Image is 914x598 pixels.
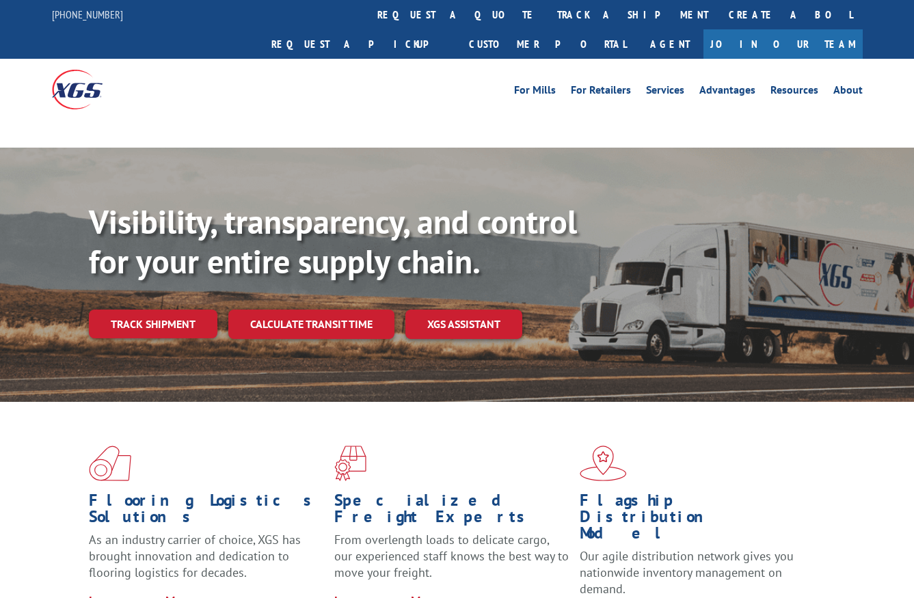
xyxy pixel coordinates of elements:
[580,492,815,548] h1: Flagship Distribution Model
[89,492,324,532] h1: Flooring Logistics Solutions
[571,85,631,100] a: For Retailers
[89,446,131,481] img: xgs-icon-total-supply-chain-intelligence-red
[89,200,577,282] b: Visibility, transparency, and control for your entire supply chain.
[770,85,818,100] a: Resources
[580,548,794,597] span: Our agile distribution network gives you nationwide inventory management on demand.
[405,310,522,339] a: XGS ASSISTANT
[703,29,863,59] a: Join Our Team
[646,85,684,100] a: Services
[833,85,863,100] a: About
[52,8,123,21] a: [PHONE_NUMBER]
[228,310,394,339] a: Calculate transit time
[580,446,627,481] img: xgs-icon-flagship-distribution-model-red
[89,532,301,580] span: As an industry carrier of choice, XGS has brought innovation and dedication to flooring logistics...
[636,29,703,59] a: Agent
[261,29,459,59] a: Request a pickup
[334,532,569,593] p: From overlength loads to delicate cargo, our experienced staff knows the best way to move your fr...
[89,310,217,338] a: Track shipment
[459,29,636,59] a: Customer Portal
[514,85,556,100] a: For Mills
[699,85,755,100] a: Advantages
[334,492,569,532] h1: Specialized Freight Experts
[334,446,366,481] img: xgs-icon-focused-on-flooring-red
